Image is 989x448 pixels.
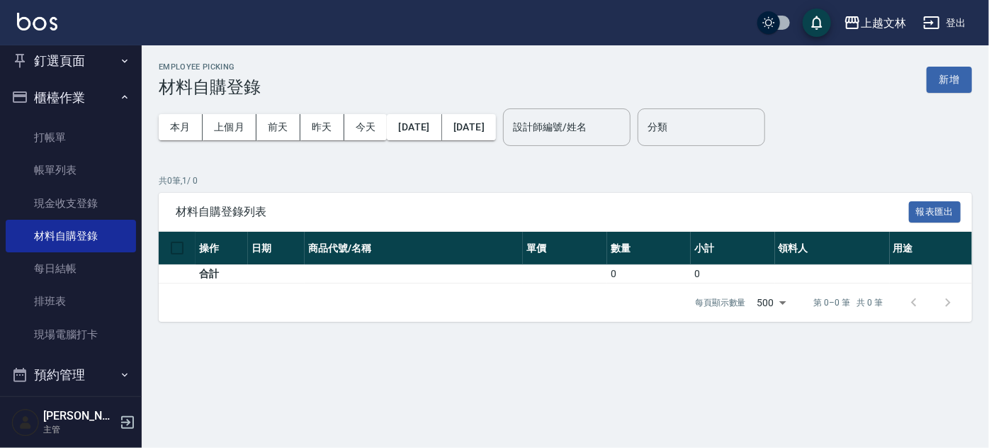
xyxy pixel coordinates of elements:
button: 昨天 [300,114,344,140]
div: 上越文林 [861,14,906,32]
button: 登出 [917,10,972,36]
button: [DATE] [387,114,441,140]
th: 數量 [607,232,691,265]
th: 小計 [691,232,774,265]
button: save [803,9,831,37]
button: 新增 [927,67,972,93]
th: 用途 [890,232,973,265]
div: 500 [752,284,791,322]
button: 預約管理 [6,357,136,393]
h5: [PERSON_NAME] [43,409,115,423]
button: [DATE] [442,114,496,140]
a: 現金收支登錄 [6,187,136,220]
th: 領料人 [775,232,890,265]
button: 釘選頁面 [6,43,136,79]
a: 現場電腦打卡 [6,318,136,351]
a: 材料自購登錄 [6,220,136,252]
button: 上個月 [203,114,256,140]
button: 本月 [159,114,203,140]
p: 共 0 筆, 1 / 0 [159,174,972,187]
td: 0 [607,265,691,284]
img: Logo [17,13,57,30]
p: 每頁顯示數量 [695,296,746,309]
p: 主管 [43,423,115,436]
button: 櫃檯作業 [6,79,136,116]
a: 新增 [927,72,972,86]
h2: Employee Picking [159,62,261,72]
img: Person [11,408,40,437]
th: 商品代號/名稱 [305,232,523,265]
button: 上越文林 [838,9,912,38]
button: 前天 [256,114,300,140]
th: 日期 [248,232,305,265]
button: 報表及分析 [6,393,136,430]
a: 每日結帳 [6,252,136,285]
h3: 材料自購登錄 [159,77,261,97]
p: 第 0–0 筆 共 0 筆 [814,296,883,309]
th: 操作 [196,232,248,265]
th: 單價 [523,232,606,265]
td: 合計 [196,265,248,284]
button: 報表匯出 [909,201,961,223]
button: 今天 [344,114,388,140]
a: 報表匯出 [909,204,961,218]
span: 材料自購登錄列表 [176,205,909,219]
a: 打帳單 [6,121,136,154]
td: 0 [691,265,774,284]
a: 帳單列表 [6,154,136,186]
a: 排班表 [6,285,136,318]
